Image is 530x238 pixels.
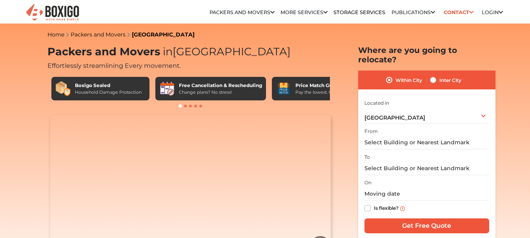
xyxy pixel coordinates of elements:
[55,81,71,96] img: Boxigo Sealed
[392,9,435,15] a: Publications
[163,45,173,58] span: in
[364,187,489,201] input: Moving date
[364,218,489,233] input: Get Free Quote
[159,81,175,96] img: Free Cancellation & Rescheduling
[179,89,262,96] div: Change plans? No stress!
[179,82,262,89] div: Free Cancellation & Rescheduling
[364,162,489,175] input: Select Building or Nearest Landmark
[132,31,195,38] a: [GEOGRAPHIC_DATA]
[47,31,64,38] a: Home
[75,82,142,89] div: Boxigo Sealed
[333,9,385,15] a: Storage Services
[395,75,422,85] label: Within City
[364,128,378,135] label: From
[364,114,425,121] span: [GEOGRAPHIC_DATA]
[160,45,291,58] span: [GEOGRAPHIC_DATA]
[295,89,355,96] div: Pay the lowest. Guaranteed!
[364,100,389,107] label: Located in
[47,45,334,58] h1: Packers and Movers
[364,179,372,186] label: On
[71,31,126,38] a: Packers and Movers
[209,9,275,15] a: Packers and Movers
[280,9,328,15] a: More services
[374,203,399,212] label: Is flexible?
[364,136,489,149] input: Select Building or Nearest Landmark
[482,9,503,15] a: Login
[400,206,405,211] img: info
[295,82,355,89] div: Price Match Guarantee
[364,154,370,161] label: To
[47,62,181,69] span: Effortlessly streamlining Every movement.
[276,81,291,96] img: Price Match Guarantee
[441,6,476,18] a: Contact
[439,75,461,85] label: Inter City
[358,45,495,64] h2: Where are you going to relocate?
[25,3,80,22] img: Boxigo
[75,89,142,96] div: Household Damage Protection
